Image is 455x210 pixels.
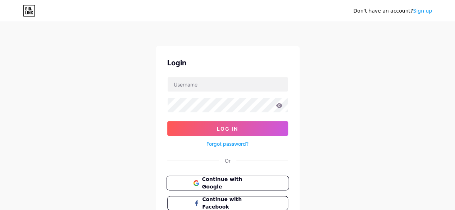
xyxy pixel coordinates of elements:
div: Login [167,57,288,68]
div: Don't have an account? [353,7,432,15]
a: Forgot password? [206,140,249,148]
input: Username [168,77,288,92]
span: Continue with Google [202,176,262,191]
button: Log In [167,121,288,136]
a: Sign up [413,8,432,14]
button: Continue with Google [166,176,289,191]
span: Log In [217,126,238,132]
a: Continue with Google [167,176,288,190]
div: Or [225,157,231,164]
